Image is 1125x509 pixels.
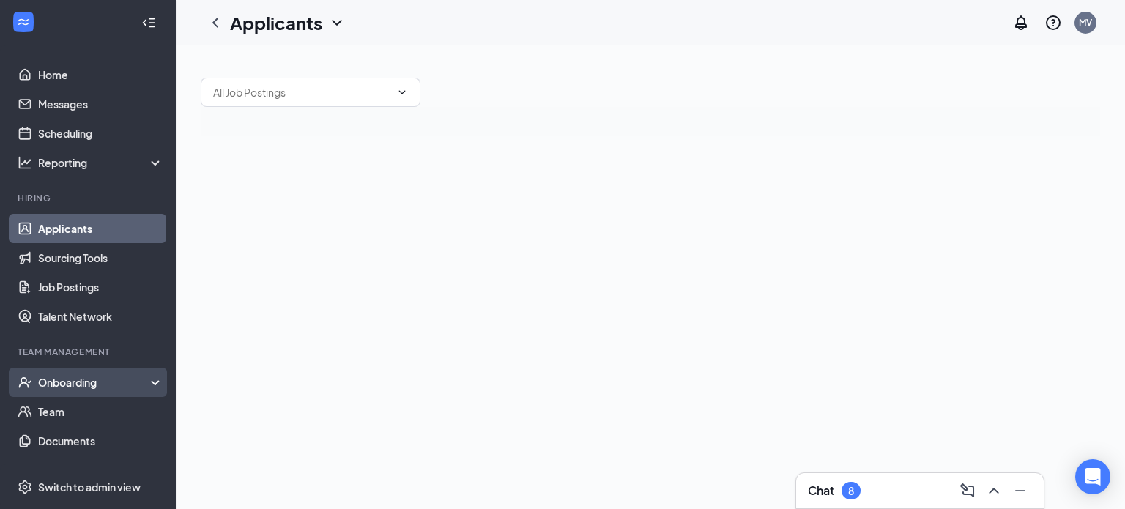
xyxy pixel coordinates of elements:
svg: Settings [18,480,32,494]
svg: Notifications [1012,14,1030,31]
a: Messages [38,89,163,119]
a: Home [38,60,163,89]
svg: ChevronLeft [207,14,224,31]
a: Documents [38,426,163,456]
a: Scheduling [38,119,163,148]
h1: Applicants [230,10,322,35]
svg: ComposeMessage [959,482,976,499]
h3: Chat [808,483,834,499]
div: Hiring [18,192,160,204]
div: Open Intercom Messenger [1075,459,1110,494]
svg: ChevronDown [396,86,408,98]
svg: Collapse [141,15,156,30]
div: 8 [848,485,854,497]
div: MV [1079,16,1092,29]
button: Minimize [1009,479,1032,502]
svg: UserCheck [18,375,32,390]
svg: Analysis [18,155,32,170]
svg: WorkstreamLogo [16,15,31,29]
a: Applicants [38,214,163,243]
svg: ChevronDown [328,14,346,31]
div: Reporting [38,155,164,170]
a: Talent Network [38,302,163,331]
div: Onboarding [38,375,151,390]
a: Surveys [38,456,163,485]
a: Job Postings [38,272,163,302]
button: ChevronUp [982,479,1006,502]
svg: ChevronUp [985,482,1003,499]
div: Switch to admin view [38,480,141,494]
a: Sourcing Tools [38,243,163,272]
div: Team Management [18,346,160,358]
svg: Minimize [1011,482,1029,499]
button: ComposeMessage [956,479,979,502]
input: All Job Postings [213,84,390,100]
svg: QuestionInfo [1044,14,1062,31]
a: Team [38,397,163,426]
